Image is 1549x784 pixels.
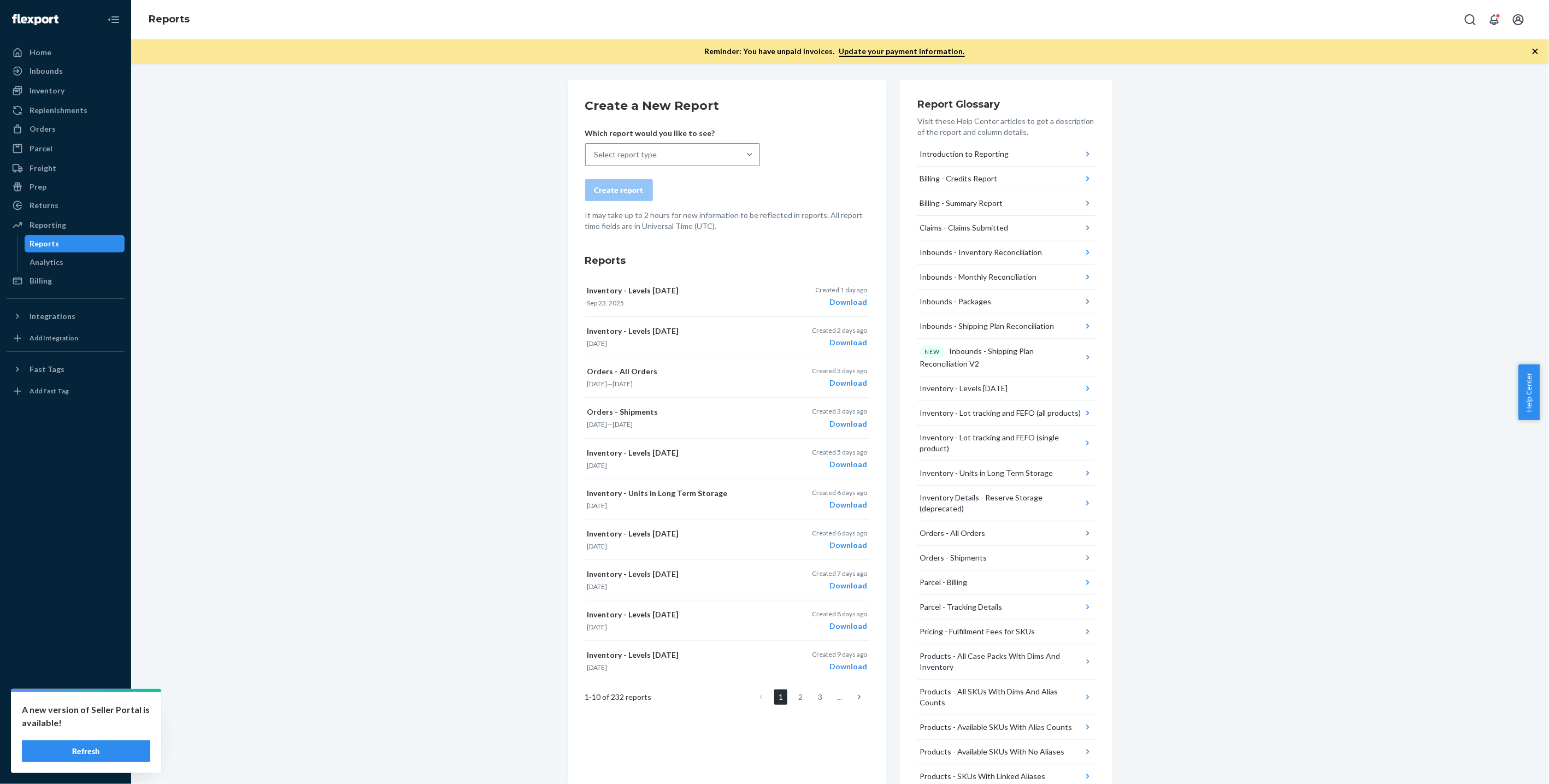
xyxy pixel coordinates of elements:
[25,235,125,252] a: Reports
[812,488,867,497] p: Created 6 days ago
[812,337,867,348] div: Download
[585,600,869,641] button: Inventory - Levels [DATE][DATE]Created 8 days agoDownload
[587,650,772,661] p: Inventory - Levels [DATE]
[7,308,125,325] button: Integrations
[920,602,1002,612] div: Parcel - Tracking Details
[794,689,807,705] a: Page 2
[587,299,625,307] time: Sep 23, 2025
[812,406,867,416] p: Created 3 days ago
[30,200,58,211] div: Returns
[920,468,1053,479] div: Inventory - Units in Long Term Storage
[812,499,867,510] div: Download
[812,569,867,578] p: Created 7 days ago
[12,14,58,25] img: Flexport logo
[7,272,125,290] a: Billing
[30,333,78,343] div: Add Integration
[585,398,869,438] button: Orders - Shipments[DATE]—[DATE]Created 3 days agoDownload
[585,317,869,357] button: Inventory - Levels [DATE][DATE]Created 2 days agoDownload
[7,382,125,400] a: Add Fast Tag
[920,296,991,307] div: Inbounds - Packages
[587,380,608,388] time: [DATE]
[705,46,965,57] p: Reminder: You have unpaid invoices.
[917,167,1096,191] button: Billing - Credits Report
[774,689,787,705] a: Page 1 is your current page
[917,740,1096,764] button: Products - Available SKUs With No Aliases
[814,689,827,705] a: Page 3
[587,406,772,417] p: Orders - Shipments
[920,432,1082,454] div: Inventory - Lot tracking and FEFO (single product)
[594,149,657,160] div: Select report type
[812,661,867,672] div: Download
[917,595,1096,620] button: Parcel - Tracking Details
[920,746,1064,757] div: Products - Available SKUs With No Aliases
[585,128,760,139] p: Which report would you like to see?
[812,621,867,632] div: Download
[585,276,869,317] button: Inventory - Levels [DATE]Sep 23, 2025Created 1 day agoDownload
[30,181,46,192] div: Prep
[920,577,967,588] div: Parcel - Billing
[587,582,608,591] time: [DATE]
[587,420,608,428] time: [DATE]
[812,540,867,551] div: Download
[7,140,125,157] a: Parcel
[30,47,51,58] div: Home
[917,521,1096,546] button: Orders - All Orders
[613,380,633,388] time: [DATE]
[917,401,1096,426] button: Inventory - Lot tracking and FEFO (all products)
[587,339,608,347] time: [DATE]
[924,347,940,356] p: NEW
[1518,364,1540,420] button: Help Center
[587,326,772,337] p: Inventory - Levels [DATE]
[30,143,52,154] div: Parcel
[7,102,125,119] a: Replenishments
[587,528,772,539] p: Inventory - Levels [DATE]
[30,364,64,375] div: Fast Tags
[585,479,869,520] button: Inventory - Units in Long Term Storage[DATE]Created 6 days agoDownload
[917,240,1096,265] button: Inbounds - Inventory Reconciliation
[812,418,867,429] div: Download
[587,663,608,671] time: [DATE]
[587,461,608,469] time: [DATE]
[7,120,125,138] a: Orders
[920,149,1009,160] div: Introduction to Reporting
[812,609,867,618] p: Created 8 days ago
[839,46,965,57] a: Update your payment information.
[917,97,1096,111] h3: Report Glossary
[812,326,867,335] p: Created 2 days ago
[1507,9,1529,31] button: Open account menu
[812,580,867,591] div: Download
[587,569,772,580] p: Inventory - Levels [DATE]
[30,85,64,96] div: Inventory
[30,386,69,396] div: Add Fast Tag
[585,254,869,268] h3: Reports
[587,623,608,631] time: [DATE]
[7,216,125,234] a: Reporting
[1459,9,1481,31] button: Open Search Box
[30,66,63,76] div: Inbounds
[22,740,150,762] button: Refresh
[917,116,1096,138] p: Visit these Help Center articles to get a description of the report and column details.
[7,160,125,177] a: Freight
[815,297,867,308] div: Download
[594,185,644,196] div: Create report
[585,560,869,600] button: Inventory - Levels [DATE][DATE]Created 7 days agoDownload
[30,105,87,116] div: Replenishments
[30,275,52,286] div: Billing
[917,426,1096,461] button: Inventory - Lot tracking and FEFO (single product)
[920,492,1082,514] div: Inventory Details - Reserve Storage (deprecated)
[587,488,772,499] p: Inventory - Units in Long Term Storage
[812,528,867,538] p: Created 6 days ago
[917,644,1096,680] button: Products - All Case Packs With Dims And Inventory
[920,626,1035,637] div: Pricing - Fulfillment Fees for SKUs
[917,715,1096,740] button: Products - Available SKUs With Alias Counts
[30,257,64,268] div: Analytics
[613,420,633,428] time: [DATE]
[920,222,1008,233] div: Claims - Claims Submitted
[917,461,1096,486] button: Inventory - Units in Long Term Storage
[30,311,75,322] div: Integrations
[920,272,1036,282] div: Inbounds - Monthly Reconciliation
[7,735,125,752] a: Help Center
[917,620,1096,644] button: Pricing - Fulfillment Fees for SKUs
[585,692,652,703] span: 1 - 10 of 232 reports
[25,254,125,271] a: Analytics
